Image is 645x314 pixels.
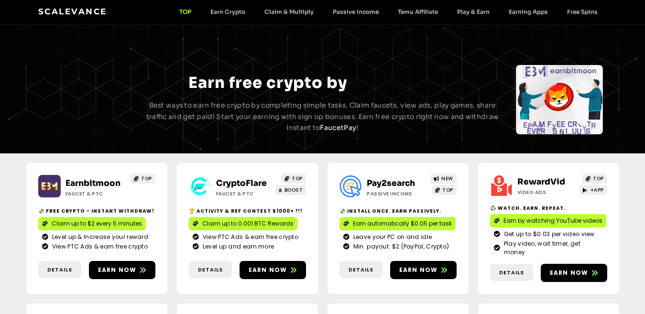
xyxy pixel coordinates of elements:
a: Details [490,264,533,282]
h2: 💸 Free crypto - Instant withdraw! [38,207,155,215]
span: Earn now [98,266,137,274]
div: Slides [516,65,603,134]
span: Get up to $0.03 per video view [502,230,595,238]
span: TOP [442,186,453,194]
a: Details [38,261,81,279]
p: Best ways to earn free crypto by completing simple tasks. Claim faucets, view ads, play games, sh... [145,100,501,134]
span: Claim up to 0.001 BTC Rewards [202,219,294,228]
div: Slides [42,65,129,134]
h2: Passive Income [367,190,426,197]
a: TOP [131,173,155,184]
a: Earn by watching YouTube videos [490,214,606,227]
span: +APP [590,186,604,194]
a: Details [189,261,232,279]
span: BOOST [284,186,303,194]
span: Details [499,269,524,277]
a: RewardVid [517,177,565,187]
span: View PTC Ads & earn free crypto [200,233,298,241]
a: Details [339,261,383,279]
h2: 🏆 Activity & ref contest $1000+ !!! [189,207,306,215]
a: Scalevance [38,7,107,16]
a: Earnbitmoon [66,178,120,188]
span: View PTC Ads & earn free crypto [50,242,148,251]
h2: Faucet & PTC [66,190,125,197]
a: Passive Income [323,8,388,15]
span: TOP [141,175,152,182]
a: Claim up to 0.001 BTC Rewards [189,217,297,230]
span: Earn automatically $0.05 per task [353,219,452,228]
span: Details [349,266,373,274]
a: Earn now [89,261,155,279]
span: Earn now [399,266,438,274]
a: TOP [432,185,457,195]
span: Claim up to $2 every 5 minutes [52,219,142,228]
a: Earn now [541,264,607,282]
span: TOP [593,175,604,182]
a: CryptoFlare [216,178,267,188]
a: NEW [430,173,457,184]
a: BOOST [275,185,306,195]
a: +APP [579,185,607,195]
span: Earn free crypto by [188,73,347,92]
a: TOP [170,8,201,15]
a: TOP [281,173,306,184]
a: Earn automatically $0.05 per task [339,217,456,230]
a: TOP [582,173,607,184]
span: Leave your PC on and idle [351,233,432,241]
h2: Video ads [517,189,577,196]
a: Claim & Multiply [255,8,323,15]
span: NEW [441,175,453,182]
span: Earn by watching YouTube videos [503,217,602,225]
nav: Menu [170,8,607,15]
a: Claim up to $2 every 5 minutes [38,217,146,230]
span: Earn now [249,266,287,274]
a: Free Spins [558,8,607,15]
h2: 💸 Install Once. Earn Passively. [339,207,457,215]
a: Earn Crypto [201,8,255,15]
h2: Faucet & PTC [216,190,276,197]
a: Pay2search [367,178,415,188]
a: Earn now [240,261,306,279]
span: Level up & Increase your reward [50,233,148,241]
h2: ♻️ Watch. Earn. Repeat. [490,205,607,212]
span: TOP [292,175,303,182]
span: Level up and earn more [200,242,274,251]
span: Play video, wait timer, get money [502,239,603,257]
a: Earning Apps [499,8,558,15]
span: Min. payout: $2 (PayPal, Crypto) [351,242,449,251]
span: Earn now [550,269,589,277]
span: Details [47,266,72,274]
a: Play & Earn [448,8,499,15]
span: Details [198,266,223,274]
a: Earn now [390,261,457,279]
a: Temu Affiliate [388,8,448,15]
a: FaucetPay [320,123,356,132]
